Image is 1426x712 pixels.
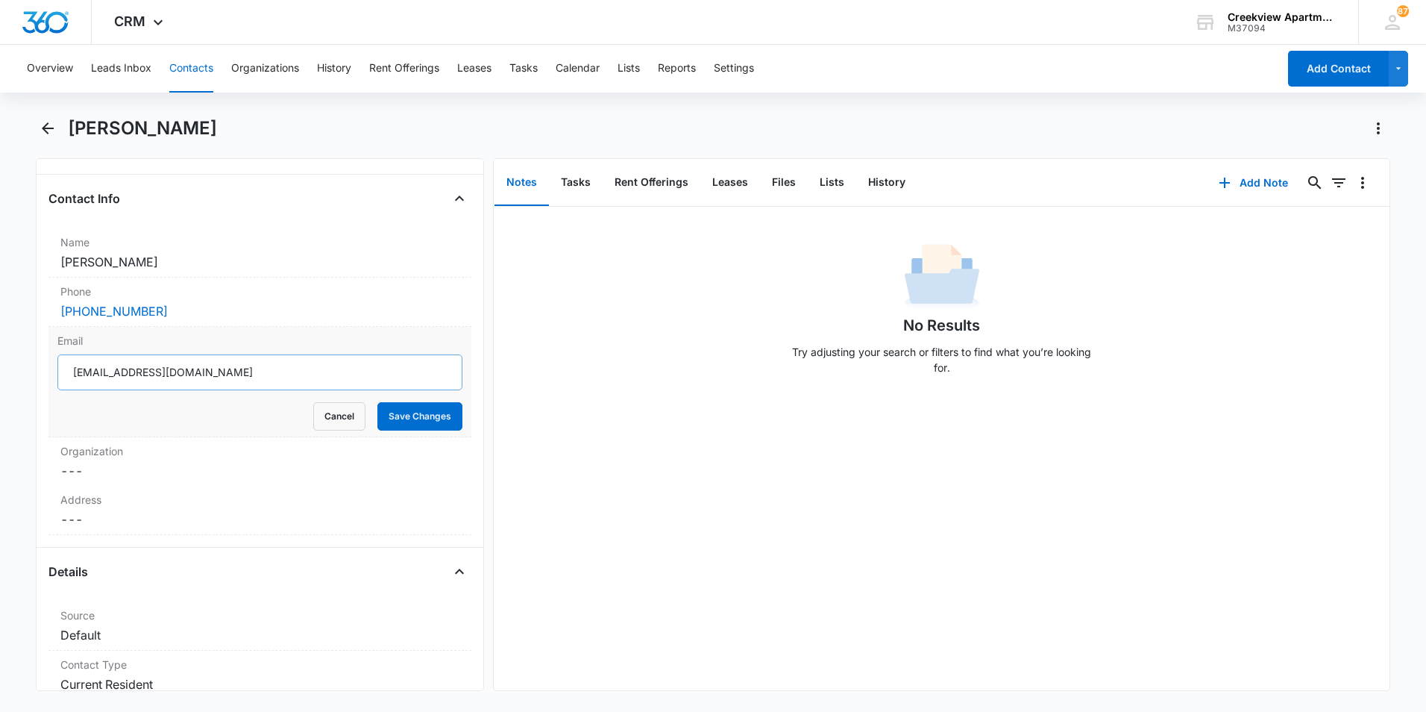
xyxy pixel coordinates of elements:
[60,253,459,271] dd: [PERSON_NAME]
[447,560,471,584] button: Close
[549,160,603,206] button: Tasks
[785,344,1099,375] p: Try adjusting your search or filters to find what you’re looking for.
[60,234,459,250] label: Name
[169,45,213,93] button: Contacts
[808,160,856,206] button: Lists
[68,117,217,140] h1: [PERSON_NAME]
[60,657,459,672] label: Contact Type
[700,160,760,206] button: Leases
[556,45,600,93] button: Calendar
[447,187,471,210] button: Close
[48,486,471,535] div: Address---
[114,13,145,29] span: CRM
[60,608,459,623] label: Source
[48,437,471,486] div: Organization---
[369,45,439,93] button: Rent Offerings
[1228,11,1337,23] div: account name
[856,160,917,206] button: History
[48,651,471,700] div: Contact TypeCurrent Resident
[903,314,980,337] h1: No Results
[57,355,462,390] input: Email
[618,45,640,93] button: Lists
[60,510,459,528] dd: ---
[760,160,808,206] button: Files
[91,45,151,93] button: Leads Inbox
[1288,51,1389,87] button: Add Contact
[1397,5,1409,17] div: notifications count
[1351,171,1375,195] button: Overflow Menu
[57,333,462,349] label: Email
[231,45,299,93] button: Organizations
[1327,171,1351,195] button: Filters
[60,675,459,693] dd: Current Resident
[60,284,459,299] label: Phone
[1204,165,1303,201] button: Add Note
[377,402,462,431] button: Save Changes
[60,443,459,459] label: Organization
[714,45,754,93] button: Settings
[1366,116,1390,140] button: Actions
[60,492,459,508] label: Address
[48,228,471,278] div: Name[PERSON_NAME]
[457,45,491,93] button: Leases
[1228,23,1337,34] div: account id
[603,160,700,206] button: Rent Offerings
[48,563,88,581] h4: Details
[60,462,459,480] dd: ---
[48,602,471,651] div: SourceDefault
[60,302,168,320] a: [PHONE_NUMBER]
[905,240,979,314] img: No Data
[27,45,73,93] button: Overview
[48,190,120,207] h4: Contact Info
[36,116,59,140] button: Back
[48,278,471,327] div: Phone[PHONE_NUMBER]
[1303,171,1327,195] button: Search...
[313,402,365,431] button: Cancel
[658,45,696,93] button: Reports
[509,45,538,93] button: Tasks
[317,45,351,93] button: History
[494,160,549,206] button: Notes
[60,626,459,644] dd: Default
[1397,5,1409,17] span: 87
